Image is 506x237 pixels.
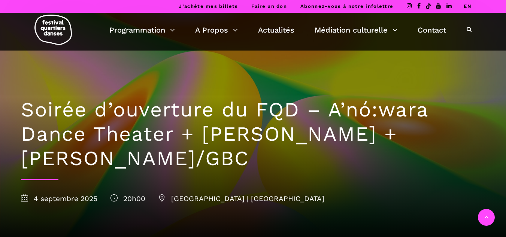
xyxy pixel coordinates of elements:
a: J’achète mes billets [179,3,238,9]
a: EN [464,3,472,9]
span: 20h00 [110,194,145,203]
a: Abonnez-vous à notre infolettre [300,3,393,9]
a: Contact [418,24,446,36]
a: Faire un don [251,3,287,9]
a: Programmation [109,24,175,36]
h1: Soirée d’ouverture du FQD – A’nó:wara Dance Theater + [PERSON_NAME] + [PERSON_NAME]/GBC [21,98,485,170]
span: 4 septembre 2025 [21,194,97,203]
img: logo-fqd-med [34,15,72,45]
span: [GEOGRAPHIC_DATA] | [GEOGRAPHIC_DATA] [158,194,324,203]
a: A Propos [195,24,238,36]
a: Médiation culturelle [315,24,397,36]
a: Actualités [258,24,294,36]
